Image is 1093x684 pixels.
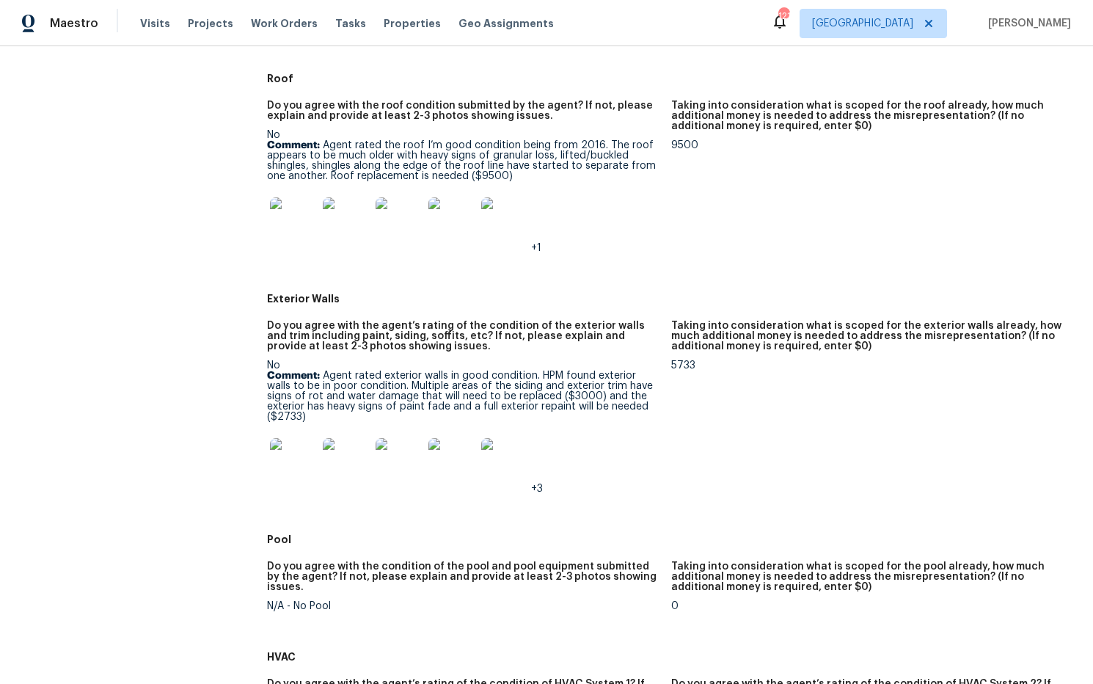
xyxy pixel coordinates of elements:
[778,9,789,23] div: 121
[671,140,1064,150] div: 9500
[140,16,170,31] span: Visits
[531,484,543,494] span: +3
[267,650,1075,664] h5: HVAC
[671,360,1064,371] div: 5733
[267,101,659,121] h5: Do you agree with the roof condition submitted by the agent? If not, please explain and provide a...
[982,16,1071,31] span: [PERSON_NAME]
[251,16,318,31] span: Work Orders
[671,101,1064,131] h5: Taking into consideration what is scoped for the roof already, how much additional money is neede...
[188,16,233,31] span: Projects
[267,71,1075,86] h5: Roof
[458,16,554,31] span: Geo Assignments
[267,321,659,352] h5: Do you agree with the agent’s rating of the condition of the exterior walls and trim including pa...
[267,140,659,181] p: Agent rated the roof I’m good condition being from 2016. The roof appears to be much older with h...
[267,371,320,381] b: Comment:
[671,321,1064,352] h5: Taking into consideration what is scoped for the exterior walls already, how much additional mone...
[671,601,1064,611] div: 0
[671,561,1064,592] h5: Taking into consideration what is scoped for the pool already, how much additional money is neede...
[267,561,659,592] h5: Do you agree with the condition of the pool and pool equipment submitted by the agent? If not, pl...
[267,130,659,253] div: No
[384,16,441,31] span: Properties
[267,601,659,611] div: N/A - No Pool
[267,371,659,422] p: Agent rated exterior walls in good condition. HPM found exterior walls to be in poor condition. M...
[812,16,913,31] span: [GEOGRAPHIC_DATA]
[267,291,1075,306] h5: Exterior Walls
[267,532,1075,547] h5: Pool
[335,18,366,29] span: Tasks
[267,140,320,150] b: Comment:
[267,360,659,494] div: No
[531,243,541,253] span: +1
[50,16,98,31] span: Maestro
